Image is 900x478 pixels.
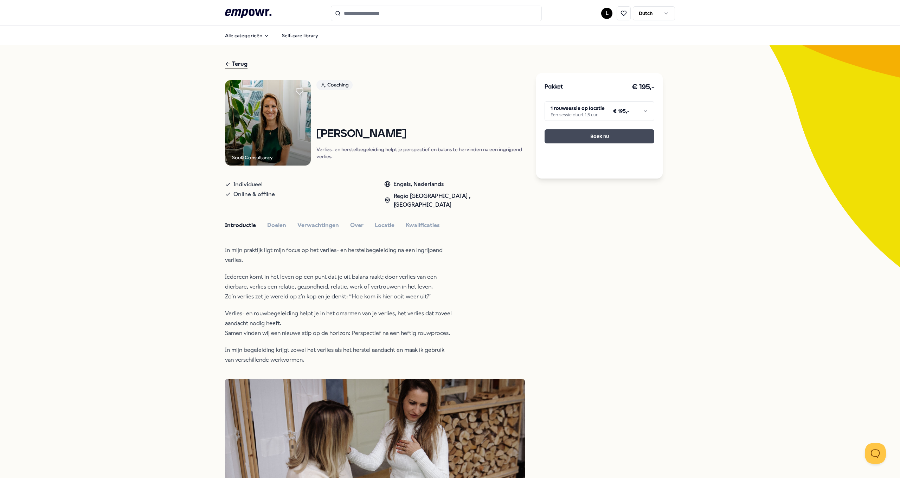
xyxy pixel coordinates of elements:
img: Product Image [225,80,311,166]
button: Introductie [225,221,256,230]
input: Search for products, categories or subcategories [331,6,542,21]
div: Coaching [316,80,353,90]
button: Alle categorieën [219,28,275,43]
span: Online & offline [233,189,275,199]
p: Verlies- en rouwbegeleiding helpt je in het omarmen van je verlies, het verlies dat zoveel aandac... [225,309,454,338]
button: Verwachtingen [297,221,339,230]
button: L [601,8,612,19]
button: Kwalificaties [406,221,440,230]
h3: Pakket [545,83,563,92]
div: Engels, Nederlands [384,180,525,189]
p: In mijn praktijk ligt mijn focus op het verlies- en herstelbegeleiding na een ingrijpend verlies. [225,245,454,265]
h3: € 195,- [632,82,655,93]
div: Soul2Consultancy [232,154,273,161]
p: In mijn begeleiding krijgt zowel het verlies als het herstel aandacht en maak ik gebruik van vers... [225,345,454,365]
a: Coaching [316,80,525,92]
button: Locatie [375,221,394,230]
iframe: Help Scout Beacon - Open [865,443,886,464]
h1: [PERSON_NAME] [316,128,525,140]
nav: Main [219,28,324,43]
button: Doelen [267,221,286,230]
span: Individueel [233,180,263,189]
div: Regio [GEOGRAPHIC_DATA] , [GEOGRAPHIC_DATA] [384,192,525,209]
p: Verlies- en herstelbegeleiding helpt je perspectief en balans te hervinden na een ingrijpend verl... [316,146,525,160]
button: Over [350,221,364,230]
button: Boek nu [545,129,654,143]
a: Self-care library [276,28,324,43]
div: Terug [225,59,247,69]
p: Iedereen komt in het leven op een punt dat je uit balans raakt; door verlies van een dierbare, ve... [225,272,454,302]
